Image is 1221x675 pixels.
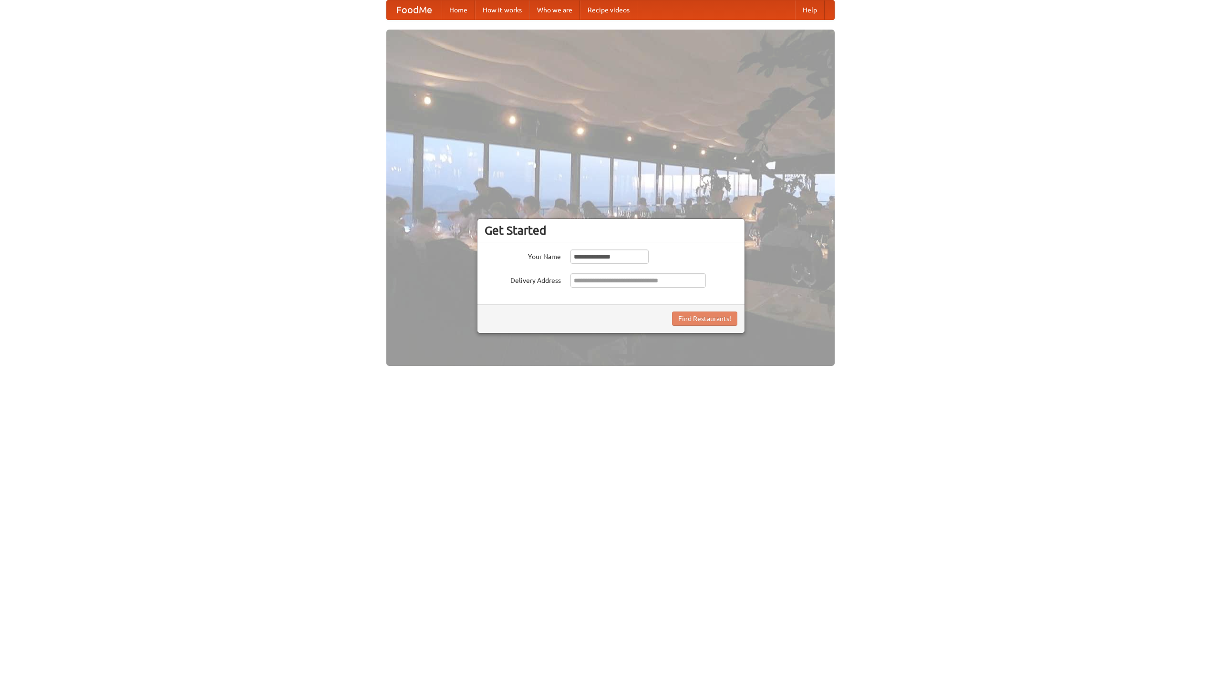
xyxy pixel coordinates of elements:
a: Home [442,0,475,20]
label: Delivery Address [485,273,561,285]
a: How it works [475,0,529,20]
a: Recipe videos [580,0,637,20]
a: Who we are [529,0,580,20]
button: Find Restaurants! [672,312,737,326]
a: FoodMe [387,0,442,20]
label: Your Name [485,249,561,261]
a: Help [795,0,825,20]
h3: Get Started [485,223,737,238]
